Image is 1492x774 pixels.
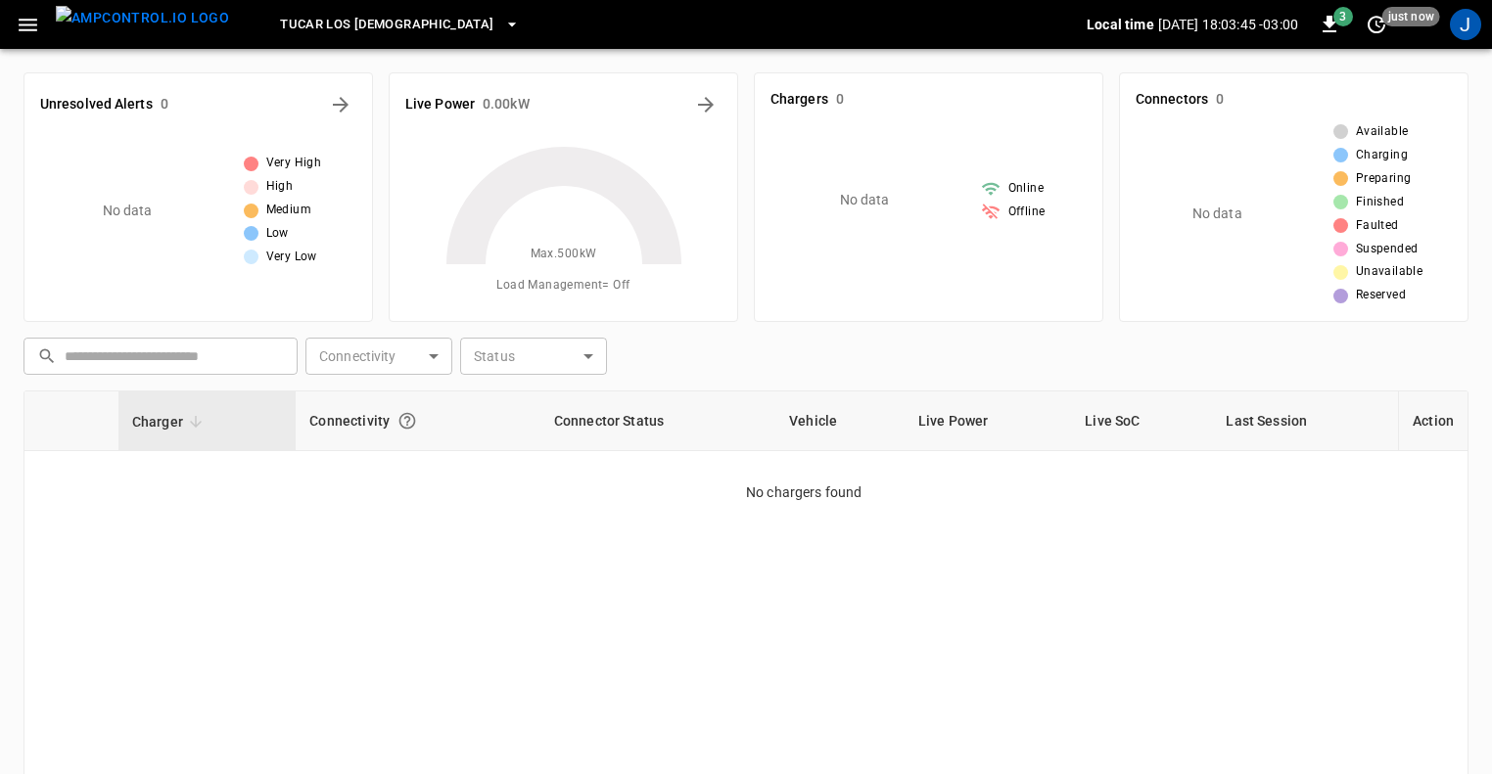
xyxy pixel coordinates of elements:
h6: Live Power [405,94,475,115]
th: Vehicle [775,391,905,451]
span: Suspended [1356,240,1419,259]
span: Finished [1356,193,1404,212]
th: Live Power [905,391,1071,451]
p: No chargers found [746,451,1468,503]
div: Connectivity [309,403,527,438]
h6: Chargers [770,89,828,111]
button: TUCAR LOS [DEMOGRAPHIC_DATA] [272,6,527,44]
span: Faulted [1356,216,1399,236]
span: Offline [1008,203,1046,222]
button: Energy Overview [690,89,722,120]
span: Reserved [1356,286,1406,305]
p: No data [1192,204,1242,224]
span: TUCAR LOS [DEMOGRAPHIC_DATA] [280,14,493,36]
button: Connection between the charger and our software. [390,403,425,438]
div: profile-icon [1450,9,1481,40]
h6: Connectors [1136,89,1208,111]
p: No data [103,201,153,221]
span: Very Low [266,248,317,267]
span: Charger [132,410,209,433]
h6: 0.00 kW [483,94,530,115]
span: Very High [266,154,322,173]
span: Preparing [1356,169,1412,189]
span: Medium [266,201,311,220]
th: Connector Status [540,391,775,451]
span: Load Management = Off [496,276,629,296]
span: Low [266,224,289,244]
button: All Alerts [325,89,356,120]
span: Online [1008,179,1044,199]
th: Last Session [1212,391,1398,451]
h6: Unresolved Alerts [40,94,153,115]
h6: 0 [836,89,844,111]
span: High [266,177,294,197]
p: [DATE] 18:03:45 -03:00 [1158,15,1298,34]
h6: 0 [161,94,168,115]
th: Live SoC [1071,391,1212,451]
span: Charging [1356,146,1408,165]
h6: 0 [1216,89,1224,111]
span: just now [1382,7,1440,26]
span: Unavailable [1356,262,1422,282]
span: 3 [1333,7,1353,26]
span: Max. 500 kW [531,245,597,264]
button: set refresh interval [1361,9,1392,40]
p: No data [840,190,890,210]
p: Local time [1087,15,1154,34]
img: ampcontrol.io logo [56,6,229,30]
span: Available [1356,122,1409,142]
th: Action [1398,391,1468,451]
